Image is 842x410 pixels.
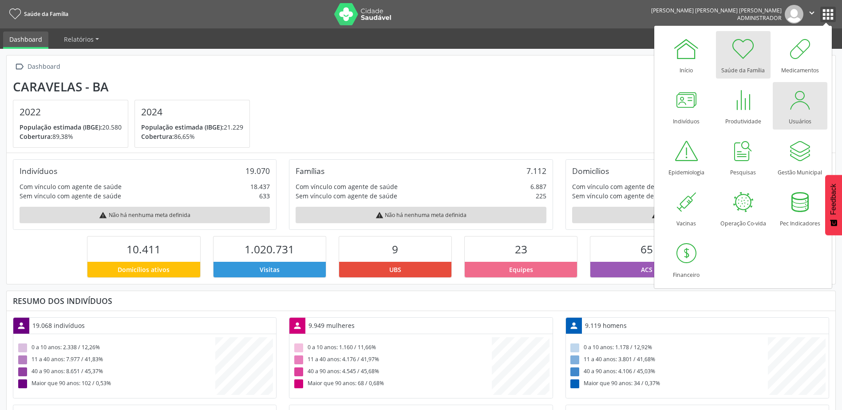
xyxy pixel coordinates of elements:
button:  [803,5,820,24]
div: 633 [259,191,270,201]
a: Financeiro [659,236,714,283]
span: Domicílios ativos [118,265,170,274]
div: 11 a 40 anos: 7.977 / 41,83% [16,354,215,366]
span: População estimada (IBGE): [20,123,102,131]
a: Operação Co-vida [716,184,771,232]
i: warning [376,211,383,219]
div: Maior que 90 anos: 34 / 0,37% [569,378,768,390]
a: Produtividade [716,82,771,130]
h4: 2022 [20,106,122,118]
i: person [293,321,302,331]
i:  [807,8,817,18]
div: 9.119 homens [582,318,630,333]
span: UBS [389,265,401,274]
a: Vacinas [659,184,714,232]
div: Resumo dos indivíduos [13,296,829,306]
span: 10.411 [126,242,161,256]
a: Medicamentos [773,31,827,79]
div: 40 a 90 anos: 4.106 / 45,03% [569,366,768,378]
div: 11 a 40 anos: 4.176 / 41,97% [293,354,491,366]
div: Com vínculo com agente de saúde [572,182,674,191]
span: Cobertura: [141,132,174,141]
span: Relatórios [64,35,94,43]
div: Caravelas - BA [13,79,256,94]
span: 1.020.731 [245,242,294,256]
a: Relatórios [58,32,105,47]
i: person [16,321,26,331]
a: Epidemiologia [659,133,714,181]
a: Pesquisas [716,133,771,181]
a: Saúde da Família [716,31,771,79]
div: Famílias [296,166,324,176]
img: img [785,5,803,24]
i: warning [99,211,107,219]
p: 20.580 [20,122,122,132]
div: 9.949 mulheres [305,318,358,333]
div: Com vínculo com agente de saúde [296,182,398,191]
span: 65 [640,242,653,256]
div: 40 a 90 anos: 4.545 / 45,68% [293,366,491,378]
div: 225 [536,191,546,201]
span: Visitas [260,265,280,274]
div: 40 a 90 anos: 8.651 / 45,37% [16,366,215,378]
span: População estimada (IBGE): [141,123,224,131]
h4: 2024 [141,106,243,118]
button: Feedback - Mostrar pesquisa [825,175,842,235]
div: Não há nenhuma meta definida [296,207,546,223]
div: 18.437 [250,182,270,191]
div: 19.068 indivíduos [29,318,88,333]
div: Sem vínculo com agente de saúde [296,191,397,201]
a: Saúde da Família [6,7,68,21]
div: [PERSON_NAME] [PERSON_NAME] [PERSON_NAME] [651,7,782,14]
p: 21.229 [141,122,243,132]
div: Com vínculo com agente de saúde [20,182,122,191]
p: 89,38% [20,132,122,141]
div: Dashboard [26,60,62,73]
span: ACS [641,265,652,274]
button: apps [820,7,836,22]
span: Administrador [737,14,782,22]
div: 19.070 [245,166,270,176]
i:  [13,60,26,73]
a: Usuários [773,82,827,130]
div: 0 a 10 anos: 1.160 / 11,66% [293,342,491,354]
span: Equipes [509,265,533,274]
span: 9 [392,242,398,256]
a: Gestão Municipal [773,133,827,181]
p: 86,65% [141,132,243,141]
div: Maior que 90 anos: 102 / 0,53% [16,378,215,390]
div: Maior que 90 anos: 68 / 0,68% [293,378,491,390]
a:  Dashboard [13,60,62,73]
a: Início [659,31,714,79]
i: warning [652,211,660,219]
span: Cobertura: [20,132,52,141]
div: 0 a 10 anos: 1.178 / 12,92% [569,342,768,354]
i: person [569,321,579,331]
a: Dashboard [3,32,48,49]
div: Sem vínculo com agente de saúde [572,191,674,201]
div: Indivíduos [20,166,57,176]
div: 7.112 [526,166,546,176]
div: Domicílios [572,166,609,176]
div: 6.887 [530,182,546,191]
a: Pec Indicadores [773,184,827,232]
div: 0 a 10 anos: 2.338 / 12,26% [16,342,215,354]
div: 11 a 40 anos: 3.801 / 41,68% [569,354,768,366]
div: Não há nenhuma meta definida [572,207,822,223]
a: Indivíduos [659,82,714,130]
span: Feedback [830,184,838,215]
span: 23 [515,242,527,256]
div: Não há nenhuma meta definida [20,207,270,223]
span: Saúde da Família [24,10,68,18]
div: Sem vínculo com agente de saúde [20,191,121,201]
